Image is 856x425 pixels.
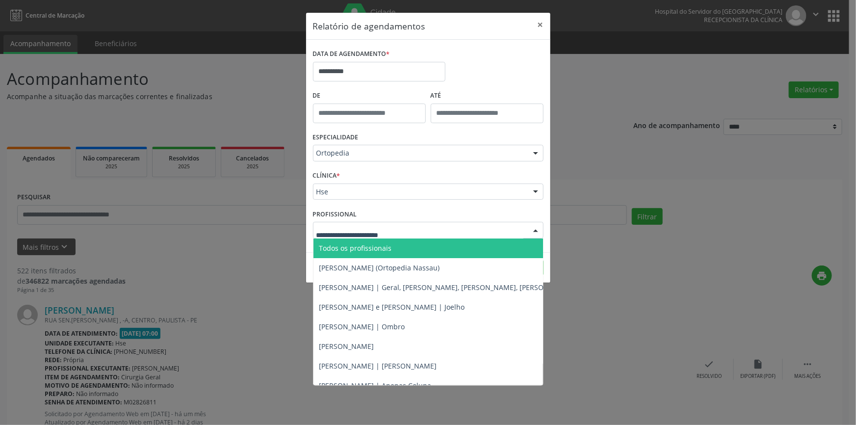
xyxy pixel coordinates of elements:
[319,283,638,292] span: [PERSON_NAME] | Geral, [PERSON_NAME], [PERSON_NAME], [PERSON_NAME] e [PERSON_NAME]
[313,88,426,104] label: De
[313,130,359,145] label: ESPECIALIDADE
[316,148,523,158] span: Ortopedia
[319,342,374,351] span: [PERSON_NAME]
[313,47,390,62] label: DATA DE AGENDAMENTO
[531,13,550,37] button: Close
[313,168,340,184] label: CLÍNICA
[319,381,432,390] span: [PERSON_NAME] | Apenas Coluna
[316,187,523,197] span: Hse
[319,361,437,371] span: [PERSON_NAME] | [PERSON_NAME]
[431,88,544,104] label: ATÉ
[313,20,425,32] h5: Relatório de agendamentos
[319,243,392,253] span: Todos os profissionais
[319,322,405,331] span: [PERSON_NAME] | Ombro
[319,302,465,312] span: [PERSON_NAME] e [PERSON_NAME] | Joelho
[313,207,357,222] label: PROFISSIONAL
[319,263,440,272] span: [PERSON_NAME] (Ortopedia Nassau)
